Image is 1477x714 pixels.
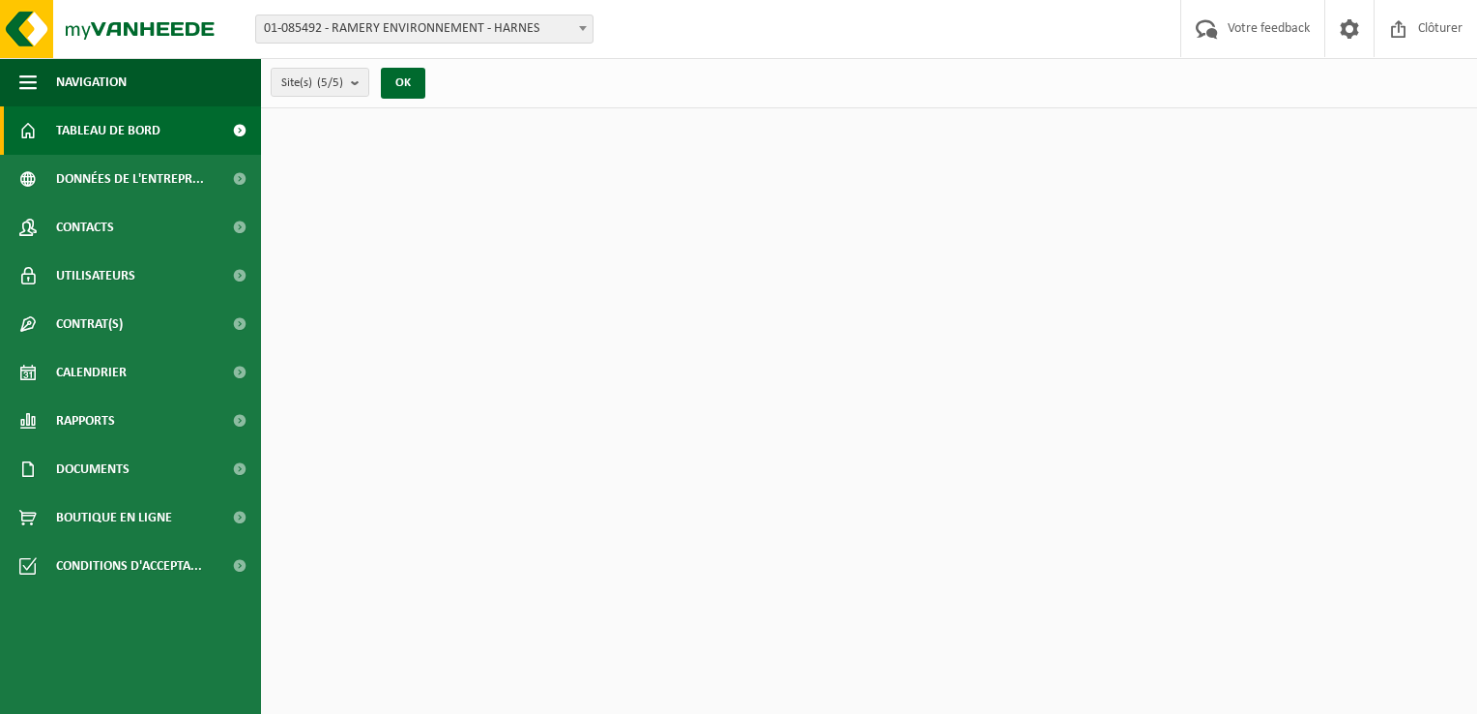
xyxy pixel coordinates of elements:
span: Documents [56,445,130,493]
span: Calendrier [56,348,127,397]
span: Tableau de bord [56,106,160,155]
span: Utilisateurs [56,252,135,300]
span: Navigation [56,58,127,106]
button: Site(s)(5/5) [271,68,369,97]
span: 01-085492 - RAMERY ENVIRONNEMENT - HARNES [255,15,594,44]
span: Boutique en ligne [56,493,172,542]
count: (5/5) [317,76,343,89]
span: 01-085492 - RAMERY ENVIRONNEMENT - HARNES [256,15,593,43]
span: Rapports [56,397,115,445]
span: Site(s) [281,69,343,98]
span: Données de l'entrepr... [56,155,204,203]
button: OK [381,68,425,99]
span: Conditions d'accepta... [56,542,202,590]
span: Contrat(s) [56,300,123,348]
span: Contacts [56,203,114,252]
